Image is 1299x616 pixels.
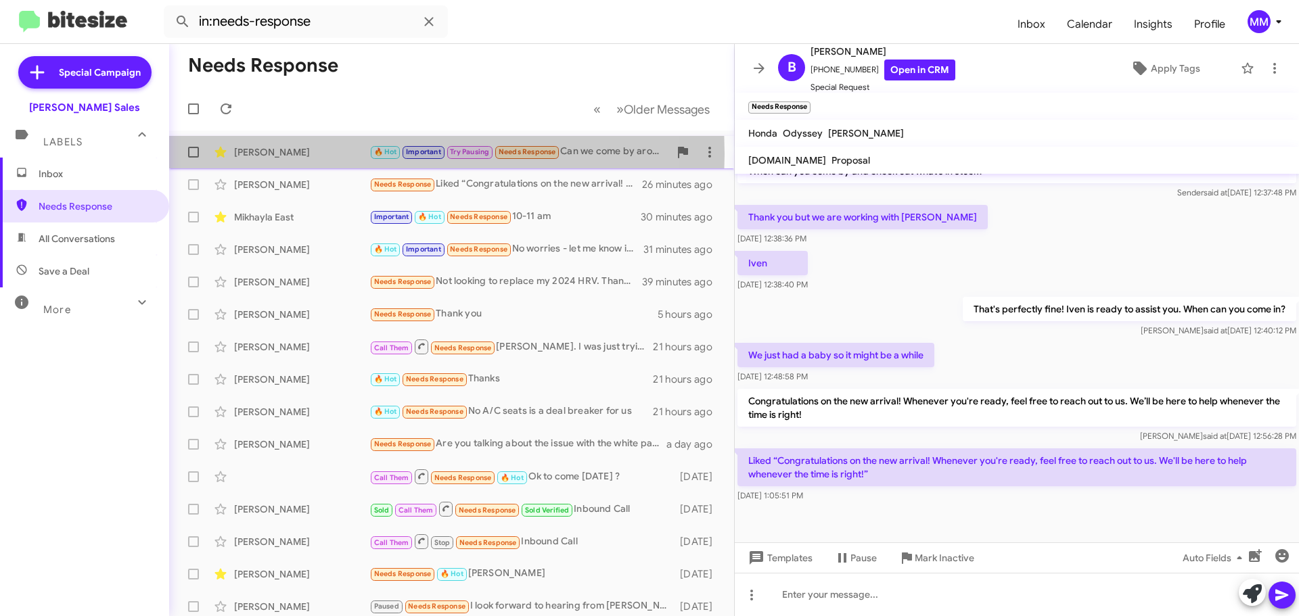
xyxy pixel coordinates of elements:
[234,210,369,224] div: Mikhayla East
[440,569,463,578] span: 🔥 Hot
[1204,187,1227,197] span: said at
[811,43,955,60] span: [PERSON_NAME]
[737,205,988,229] p: Thank you but we are working with [PERSON_NAME]
[374,602,399,611] span: Paused
[369,306,658,322] div: Thank you
[369,144,669,160] div: Can we come by around 4pm [DATE]?
[374,245,397,254] span: 🔥 Hot
[406,407,463,416] span: Needs Response
[737,233,806,243] span: [DATE] 12:38:36 PM
[850,546,877,570] span: Pause
[459,538,517,547] span: Needs Response
[369,371,653,387] div: Thanks
[823,546,888,570] button: Pause
[1056,5,1123,44] span: Calendar
[374,180,432,189] span: Needs Response
[658,308,723,321] div: 5 hours ago
[748,101,811,114] small: Needs Response
[374,147,397,156] span: 🔥 Hot
[374,569,432,578] span: Needs Response
[164,5,448,38] input: Search
[673,502,723,516] div: [DATE]
[234,405,369,419] div: [PERSON_NAME]
[1141,325,1296,335] span: [PERSON_NAME] [DATE] 12:40:12 PM
[450,245,507,254] span: Needs Response
[234,567,369,581] div: [PERSON_NAME]
[374,506,390,515] span: Sold
[915,546,974,570] span: Mark Inactive
[673,470,723,483] div: [DATE]
[585,95,609,123] button: Previous
[673,535,723,548] div: [DATE]
[737,343,934,367] p: We just had a baby so it might be a while
[643,243,723,256] div: 31 minutes ago
[748,154,826,166] span: [DOMAIN_NAME]
[593,101,601,118] span: «
[234,437,369,451] div: [PERSON_NAME]
[586,95,718,123] nav: Page navigation example
[737,371,808,381] span: [DATE] 12:48:58 PM
[1183,5,1236,44] a: Profile
[408,602,465,611] span: Needs Response
[1151,56,1200,80] span: Apply Tags
[888,546,985,570] button: Mark Inactive
[39,232,115,245] span: All Conversations
[642,210,723,224] div: 30 minutes ago
[450,212,507,221] span: Needs Response
[963,297,1296,321] p: That's perfectly fine! Iven is ready to assist you. When can you come in?
[234,308,369,321] div: [PERSON_NAME]
[234,535,369,548] div: [PERSON_NAME]
[234,243,369,256] div: [PERSON_NAME]
[1007,5,1056,44] a: Inbox
[43,304,71,316] span: More
[369,500,673,517] div: Inbound Call
[43,136,83,148] span: Labels
[369,436,666,452] div: Are you talking about the issue with the white paint on our 2018 Honda Fit?
[418,212,441,221] span: 🔥 Hot
[374,440,432,448] span: Needs Response
[735,546,823,570] button: Templates
[234,145,369,159] div: [PERSON_NAME]
[608,95,718,123] button: Next
[831,154,870,166] span: Proposal
[653,340,723,354] div: 21 hours ago
[234,373,369,386] div: [PERSON_NAME]
[783,127,823,139] span: Odyssey
[1123,5,1183,44] a: Insights
[374,277,432,286] span: Needs Response
[673,600,723,613] div: [DATE]
[234,275,369,289] div: [PERSON_NAME]
[666,437,723,451] div: a day ago
[374,343,409,352] span: Call Them
[406,375,463,383] span: Needs Response
[525,506,570,515] span: Sold Verified
[642,178,723,191] div: 26 minutes ago
[673,567,723,581] div: [DATE]
[369,404,653,419] div: No A/C seats is a deal breaker for us
[369,274,642,289] div: Not looking to replace my 2024 HRV. Thank you.
[406,147,441,156] span: Important
[406,245,441,254] span: Important
[737,279,808,289] span: [DATE] 12:38:40 PM
[188,55,338,76] h1: Needs Response
[234,600,369,613] div: [PERSON_NAME]
[1204,325,1227,335] span: said at
[369,468,673,485] div: Ok to come [DATE] ?
[39,264,89,278] span: Save a Deal
[369,241,643,257] div: No worries - let me know if one pops up, I'll come in.
[434,343,492,352] span: Needs Response
[737,490,803,500] span: [DATE] 1:05:51 PM
[737,251,808,275] p: Iven
[1177,187,1296,197] span: Sender [DATE] 12:37:48 PM
[1140,431,1296,441] span: [PERSON_NAME] [DATE] 12:56:28 PM
[748,127,777,139] span: Honda
[39,167,154,181] span: Inbox
[642,275,723,289] div: 39 minutes ago
[1203,431,1227,441] span: said at
[1095,56,1234,80] button: Apply Tags
[369,209,642,224] div: 10-11 am
[737,389,1296,427] p: Congratulations on the new arrival! Whenever you're ready, feel free to reach out to us. We’ll be...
